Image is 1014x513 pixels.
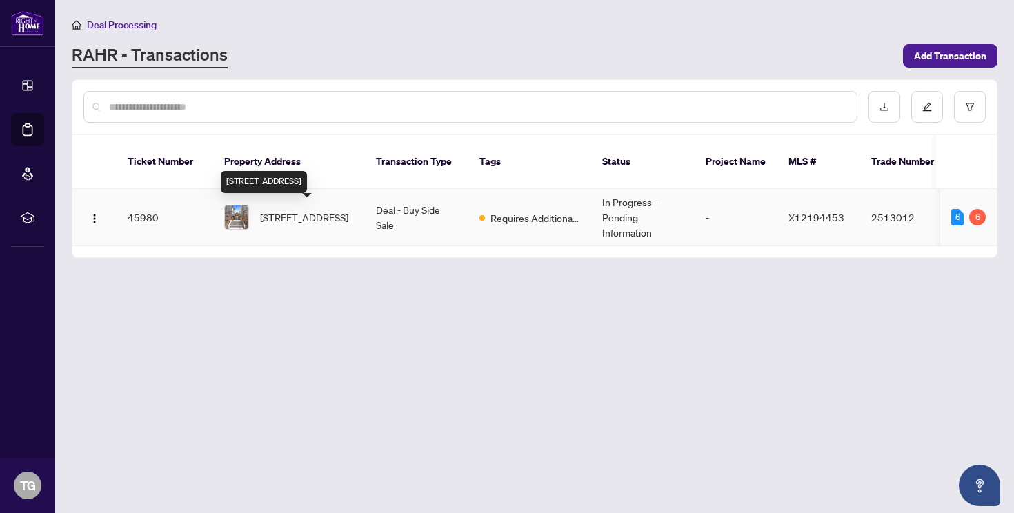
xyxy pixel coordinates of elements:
[213,135,365,189] th: Property Address
[911,91,943,123] button: edit
[951,209,964,225] div: 6
[965,102,975,112] span: filter
[89,213,100,224] img: Logo
[117,189,213,246] td: 45980
[11,10,44,36] img: logo
[225,205,248,229] img: thumbnail-img
[954,91,986,123] button: filter
[969,209,986,225] div: 6
[468,135,591,189] th: Tags
[365,135,468,189] th: Transaction Type
[959,465,1000,506] button: Open asap
[695,189,777,246] td: -
[20,476,36,495] span: TG
[117,135,213,189] th: Ticket Number
[868,91,900,123] button: download
[591,189,695,246] td: In Progress - Pending Information
[591,135,695,189] th: Status
[83,206,106,228] button: Logo
[87,19,157,31] span: Deal Processing
[879,102,889,112] span: download
[788,211,844,223] span: X12194453
[922,102,932,112] span: edit
[72,43,228,68] a: RAHR - Transactions
[695,135,777,189] th: Project Name
[860,135,957,189] th: Trade Number
[860,189,957,246] td: 2513012
[72,20,81,30] span: home
[490,210,580,225] span: Requires Additional Docs
[914,45,986,67] span: Add Transaction
[221,171,307,193] div: [STREET_ADDRESS]
[777,135,860,189] th: MLS #
[260,210,348,225] span: [STREET_ADDRESS]
[365,189,468,246] td: Deal - Buy Side Sale
[903,44,997,68] button: Add Transaction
